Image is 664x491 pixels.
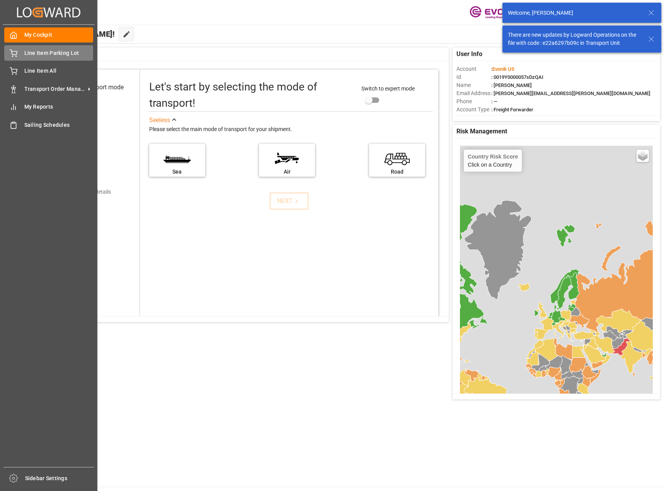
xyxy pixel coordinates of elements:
[373,168,421,176] div: Road
[456,89,491,97] span: Email Address
[456,81,491,89] span: Name
[270,193,308,210] button: NEXT
[456,97,491,106] span: Phone
[149,125,433,134] div: Please select the main mode of transport for your shipment.
[25,474,94,482] span: Sidebar Settings
[456,65,491,73] span: Account
[4,99,93,114] a: My Reports
[508,9,641,17] div: Welcome, [PERSON_NAME]
[24,103,94,111] span: My Reports
[149,79,354,111] div: Let's start by selecting the mode of transport!
[4,117,93,132] a: Sailing Schedules
[263,168,311,176] div: Air
[491,90,650,96] span: : [PERSON_NAME][EMAIL_ADDRESS][PERSON_NAME][DOMAIN_NAME]
[4,45,93,60] a: Line Item Parking Lot
[24,121,94,129] span: Sailing Schedules
[24,31,94,39] span: My Cockpit
[24,85,85,93] span: Transport Order Management
[63,188,111,196] div: Add shipping details
[491,74,543,80] span: : 0019Y0000057sDzQAI
[277,196,301,206] div: NEXT
[491,99,497,104] span: : —
[468,153,518,168] div: Click on a Country
[508,31,641,47] div: There are new updates by Logward Operations on the file with code : e22a6297b09c in Transport Unit
[491,82,532,88] span: : [PERSON_NAME]
[456,127,507,136] span: Risk Management
[456,106,491,114] span: Account Type
[456,73,491,81] span: Id
[456,49,482,59] span: User Info
[4,63,93,78] a: Line Item All
[491,107,533,113] span: : Freight Forwarder
[4,27,93,43] a: My Cockpit
[637,150,649,162] a: Layers
[24,67,94,75] span: Line Item All
[492,66,514,72] span: Evonik US
[149,116,170,125] div: See less
[468,153,518,160] h4: Country Risk Score
[361,85,415,92] span: Switch to expert mode
[470,6,520,19] img: Evonik-brand-mark-Deep-Purple-RGB.jpeg_1700498283.jpeg
[24,49,94,57] span: Line Item Parking Lot
[153,168,201,176] div: Sea
[491,66,514,72] span: :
